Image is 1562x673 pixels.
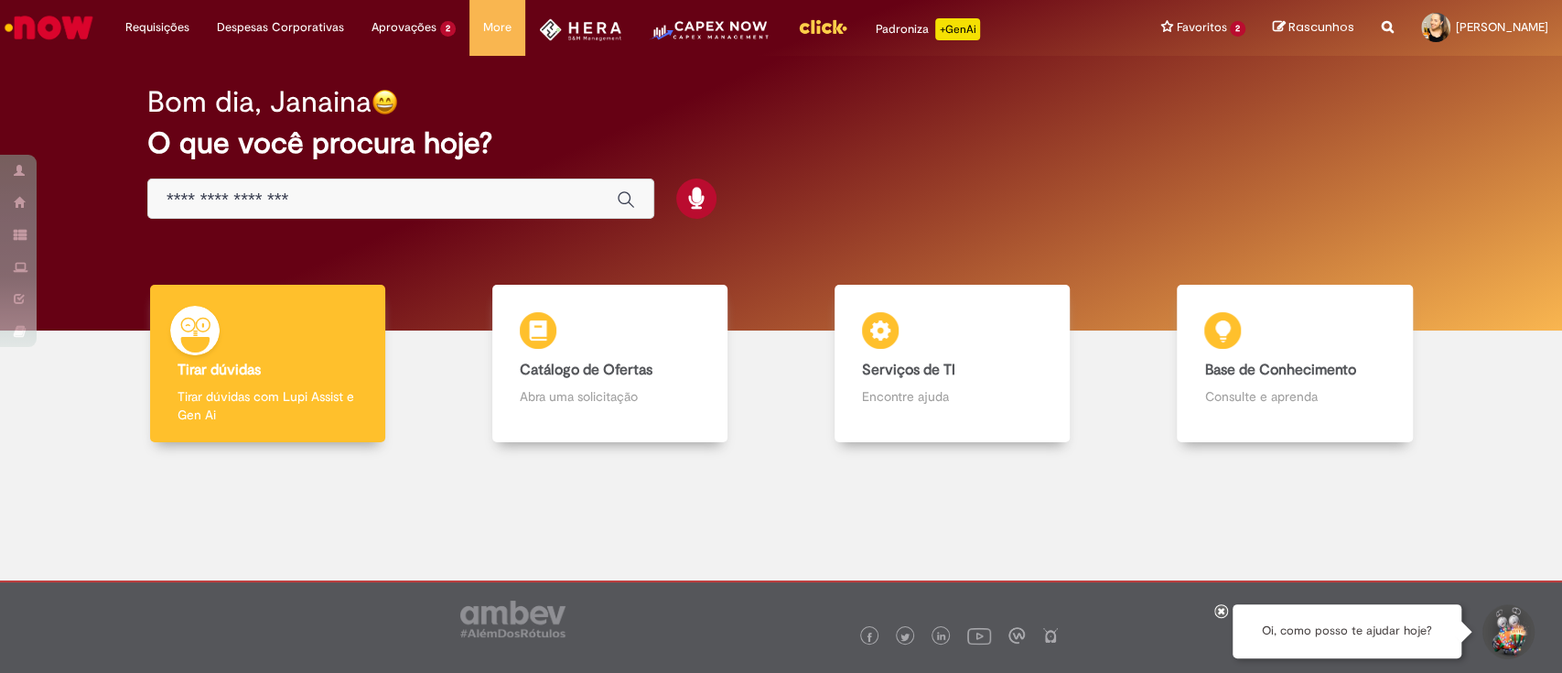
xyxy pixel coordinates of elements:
p: Consulte e aprenda [1204,387,1384,406]
img: HeraLogo.png [539,18,622,41]
img: logo_footer_naosei.png [1042,627,1059,644]
b: Base de Conhecimento [1204,361,1355,379]
span: [PERSON_NAME] [1456,19,1548,35]
a: Serviços de TI Encontre ajuda [781,285,1124,443]
h2: O que você procura hoje? [147,127,1415,159]
img: CapexLogo5.png [649,18,770,55]
span: Favoritos [1176,18,1226,37]
p: +GenAi [935,18,980,40]
h2: Bom dia, Janaina [147,86,372,118]
span: Requisições [125,18,189,37]
img: logo_footer_workplace.png [1008,627,1025,644]
button: Iniciar Conversa de Suporte [1480,604,1535,659]
p: Abra uma solicitação [520,387,700,406]
a: Tirar dúvidas Tirar dúvidas com Lupi Assist e Gen Ai [96,285,438,443]
a: Base de Conhecimento Consulte e aprenda [1124,285,1466,443]
span: Rascunhos [1288,18,1354,36]
a: Rascunhos [1273,19,1354,37]
img: logo_footer_youtube.png [967,624,991,647]
img: click_logo_yellow_360x200.png [798,13,847,40]
img: ServiceNow [2,9,96,46]
img: logo_footer_linkedin.png [937,632,946,643]
img: happy-face.png [372,89,398,115]
a: Catálogo de Ofertas Abra uma solicitação [438,285,781,443]
p: Encontre ajuda [862,387,1042,406]
img: logo_footer_facebook.png [865,633,874,642]
span: More [483,18,512,37]
p: Tirar dúvidas com Lupi Assist e Gen Ai [178,387,358,424]
img: logo_footer_ambev_rotulo_gray.png [460,601,566,637]
span: 2 [1230,21,1245,37]
div: Padroniza [875,18,980,40]
span: Despesas Corporativas [217,18,344,37]
b: Tirar dúvidas [178,361,261,379]
span: Aprovações [372,18,436,37]
span: 2 [440,21,456,37]
b: Catálogo de Ofertas [520,361,652,379]
b: Serviços de TI [862,361,955,379]
img: logo_footer_twitter.png [900,633,910,642]
div: Oi, como posso te ajudar hoje? [1233,604,1461,658]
